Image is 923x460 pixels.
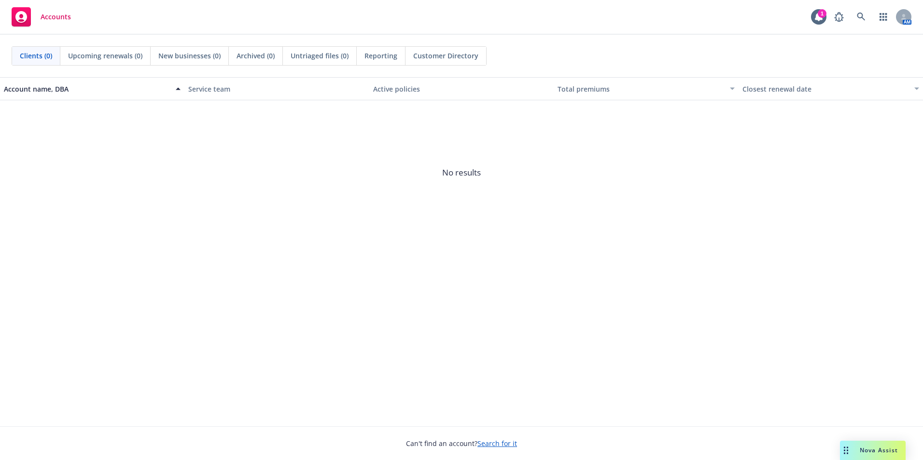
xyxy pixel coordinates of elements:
[874,7,893,27] a: Switch app
[818,9,826,18] div: 1
[20,51,52,61] span: Clients (0)
[188,84,365,94] div: Service team
[739,77,923,100] button: Closest renewal date
[68,51,142,61] span: Upcoming renewals (0)
[4,84,170,94] div: Account name, DBA
[852,7,871,27] a: Search
[840,441,852,460] div: Drag to move
[373,84,550,94] div: Active policies
[742,84,909,94] div: Closest renewal date
[477,439,517,448] a: Search for it
[406,438,517,448] span: Can't find an account?
[829,7,849,27] a: Report a Bug
[8,3,75,30] a: Accounts
[554,77,738,100] button: Total premiums
[158,51,221,61] span: New businesses (0)
[860,446,898,454] span: Nova Assist
[364,51,397,61] span: Reporting
[369,77,554,100] button: Active policies
[291,51,349,61] span: Untriaged files (0)
[237,51,275,61] span: Archived (0)
[840,441,906,460] button: Nova Assist
[558,84,724,94] div: Total premiums
[41,13,71,21] span: Accounts
[413,51,478,61] span: Customer Directory
[184,77,369,100] button: Service team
